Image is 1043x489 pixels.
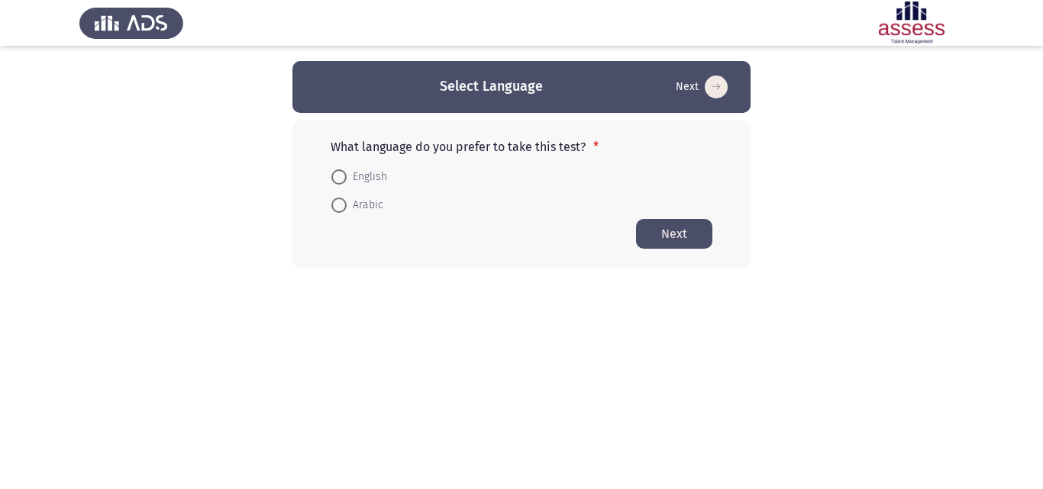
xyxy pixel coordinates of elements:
img: Assess Talent Management logo [79,2,183,44]
span: Arabic [347,196,383,214]
button: Start assessment [671,75,732,99]
button: Start assessment [636,219,712,249]
h3: Select Language [440,77,543,96]
p: What language do you prefer to take this test? [331,140,712,154]
img: Assessment logo of ASSESS Employability - EBI [860,2,964,44]
span: English [347,168,387,186]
